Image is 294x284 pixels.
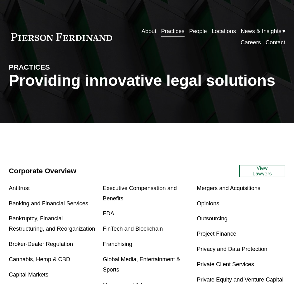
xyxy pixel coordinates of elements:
a: Contact [266,37,285,49]
a: Corporate Overview [9,167,76,175]
a: Outsourcing [197,215,227,222]
a: Locations [212,26,236,37]
a: Franchising [103,241,132,247]
a: About [142,26,157,37]
a: Mergers and Acquisitions [197,185,260,191]
a: Bankruptcy, Financial Restructuring, and Reorganization [9,215,95,232]
a: View Lawyers [239,165,285,177]
a: Private Equity and Venture Capital [197,276,283,283]
a: folder dropdown [241,26,285,37]
a: Capital Markets [9,271,48,278]
a: Global Media, Entertainment & Sports [103,256,181,273]
a: Broker-Dealer Regulation [9,241,73,247]
a: FDA [103,210,114,217]
a: Practices [161,26,185,37]
a: Careers [241,37,261,49]
a: Opinions [197,200,219,207]
h4: PRACTICES [9,63,78,72]
a: Cannabis, Hemp & CBD [9,256,70,262]
a: Privacy and Data Protection [197,246,267,252]
a: FinTech and Blockchain [103,225,163,232]
h1: Providing innovative legal solutions [9,72,285,90]
a: Project Finance [197,230,236,237]
span: News & Insights [241,26,282,37]
a: Executive Compensation and Benefits [103,185,177,202]
a: Antitrust [9,185,30,191]
a: Private Client Services [197,261,254,267]
a: People [189,26,207,37]
a: Banking and Financial Services [9,200,88,207]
